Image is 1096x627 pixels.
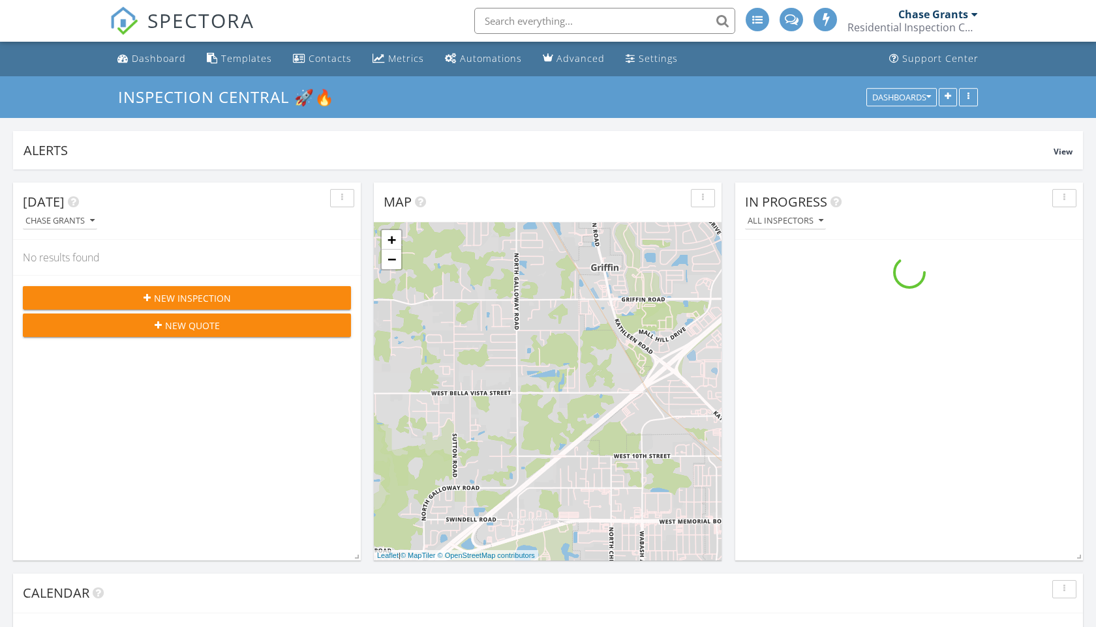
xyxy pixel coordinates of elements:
span: In Progress [745,193,827,211]
input: Search everything... [474,8,735,34]
a: Inspection Central 🚀🔥 [118,86,346,108]
div: Settings [639,52,678,65]
span: New Inspection [154,291,231,305]
div: No results found [13,240,361,275]
a: Leaflet [377,551,399,559]
div: Support Center [902,52,979,65]
div: Chase Grants [898,8,968,21]
a: Metrics [367,47,429,71]
div: Dashboards [872,93,931,102]
button: New Inspection [23,286,351,310]
div: Templates [221,52,272,65]
a: Support Center [884,47,984,71]
button: New Quote [23,313,351,337]
span: Map [384,193,412,211]
a: © MapTiler [401,551,436,559]
a: Automations (Advanced) [440,47,527,71]
span: Calendar [23,584,89,602]
a: Advanced [538,47,610,71]
div: Chase Grants [25,216,95,226]
div: Contacts [309,52,352,65]
a: SPECTORA [110,18,254,45]
span: View [1054,146,1073,157]
div: All Inspectors [748,216,823,226]
div: Metrics [388,52,424,65]
a: Settings [620,47,683,71]
a: Zoom out [382,250,401,269]
div: Advanced [556,52,605,65]
div: Residential Inspection Consultants [847,21,978,34]
a: Templates [202,47,277,71]
div: Dashboard [132,52,186,65]
a: Zoom in [382,230,401,250]
img: The Best Home Inspection Software - Spectora [110,7,138,35]
span: New Quote [165,319,220,332]
span: SPECTORA [147,7,254,34]
button: Chase Grants [23,212,97,230]
div: | [374,550,538,561]
span: [DATE] [23,193,65,211]
div: Automations [460,52,522,65]
a: © OpenStreetMap contributors [438,551,535,559]
button: Dashboards [866,88,937,106]
button: All Inspectors [745,212,826,230]
a: Dashboard [112,47,191,71]
a: Contacts [288,47,357,71]
div: Alerts [23,141,1054,159]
